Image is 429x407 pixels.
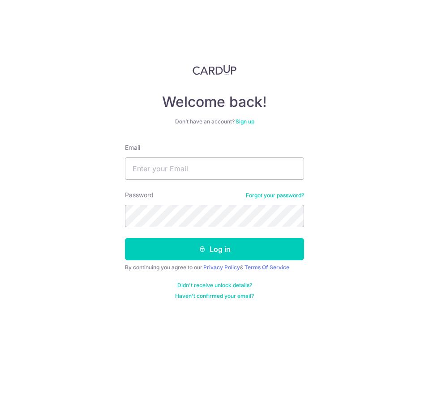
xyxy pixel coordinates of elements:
[125,143,140,152] label: Email
[125,118,304,125] div: Don’t have an account?
[125,93,304,111] h4: Welcome back!
[177,282,252,289] a: Didn't receive unlock details?
[125,264,304,271] div: By continuing you agree to our &
[245,264,289,271] a: Terms Of Service
[203,264,240,271] a: Privacy Policy
[193,64,236,75] img: CardUp Logo
[175,293,254,300] a: Haven't confirmed your email?
[246,192,304,199] a: Forgot your password?
[125,157,304,180] input: Enter your Email
[125,238,304,260] button: Log in
[125,191,154,199] label: Password
[236,118,254,125] a: Sign up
